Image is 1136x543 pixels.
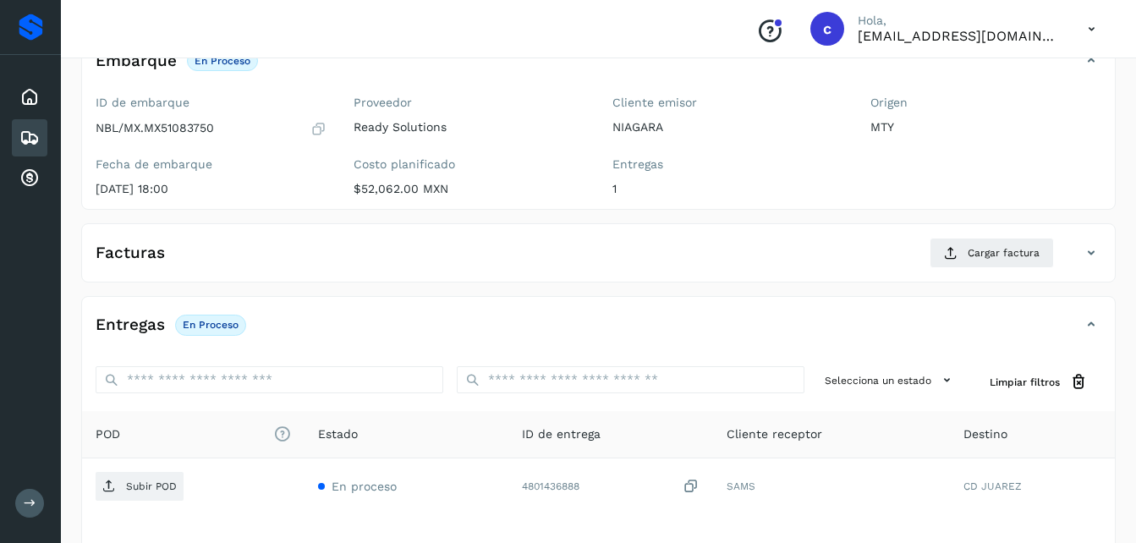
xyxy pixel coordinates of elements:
button: Subir POD [96,472,184,501]
span: POD [96,425,291,443]
label: Fecha de embarque [96,157,327,172]
div: EmbarqueEn proceso [82,47,1115,89]
p: Ready Solutions [354,120,584,134]
h4: Facturas [96,244,165,263]
p: 1 [612,182,843,196]
p: cuentasxcobrar@readysolutions.com.mx [858,28,1061,44]
div: 4801436888 [522,478,699,496]
p: $52,062.00 MXN [354,182,584,196]
div: FacturasCargar factura [82,238,1115,282]
label: Costo planificado [354,157,584,172]
td: SAMS [713,458,950,514]
span: Destino [963,425,1007,443]
span: Limpiar filtros [990,375,1060,390]
div: Embarques [12,119,47,156]
button: Limpiar filtros [976,366,1101,398]
p: MTY [870,120,1101,134]
span: En proceso [332,480,397,493]
label: Origen [870,96,1101,110]
label: Proveedor [354,96,584,110]
span: ID de entrega [522,425,601,443]
p: NBL/MX.MX51083750 [96,121,214,135]
button: Cargar factura [930,238,1054,268]
label: Cliente emisor [612,96,843,110]
p: En proceso [183,319,239,331]
label: ID de embarque [96,96,327,110]
div: Inicio [12,79,47,116]
span: Estado [318,425,358,443]
h4: Embarque [96,52,177,71]
h4: Entregas [96,315,165,335]
p: Subir POD [126,480,177,492]
td: CD JUAREZ [950,458,1115,514]
p: En proceso [195,55,250,67]
div: EntregasEn proceso [82,310,1115,353]
div: Cuentas por cobrar [12,160,47,197]
p: NIAGARA [612,120,843,134]
p: Hola, [858,14,1061,28]
p: [DATE] 18:00 [96,182,327,196]
span: Cliente receptor [727,425,822,443]
button: Selecciona un estado [818,366,963,394]
label: Entregas [612,157,843,172]
span: Cargar factura [968,245,1040,261]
